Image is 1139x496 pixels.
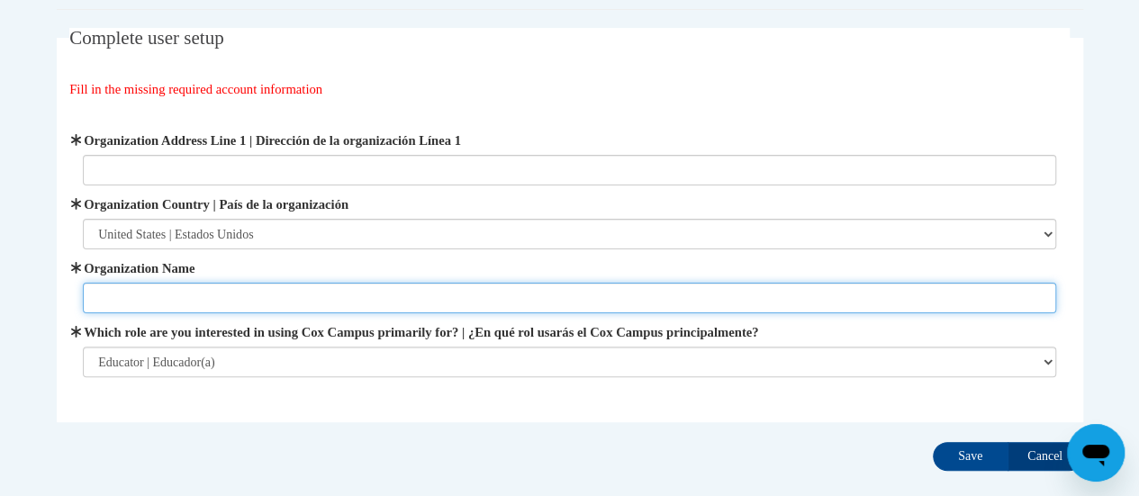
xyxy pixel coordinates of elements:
input: Cancel [1008,442,1083,471]
input: Metadata input [83,155,1056,185]
iframe: Button to launch messaging window [1067,424,1125,482]
span: Fill in the missing required account information [69,82,322,96]
span: Complete user setup [69,27,223,49]
label: Which role are you interested in using Cox Campus primarily for? | ¿En qué rol usarás el Cox Camp... [83,322,1056,342]
label: Organization Address Line 1 | Dirección de la organización Línea 1 [83,131,1056,150]
label: Organization Country | País de la organización [83,194,1056,214]
input: Save [933,442,1008,471]
input: Metadata input [83,283,1056,313]
label: Organization Name [83,258,1056,278]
